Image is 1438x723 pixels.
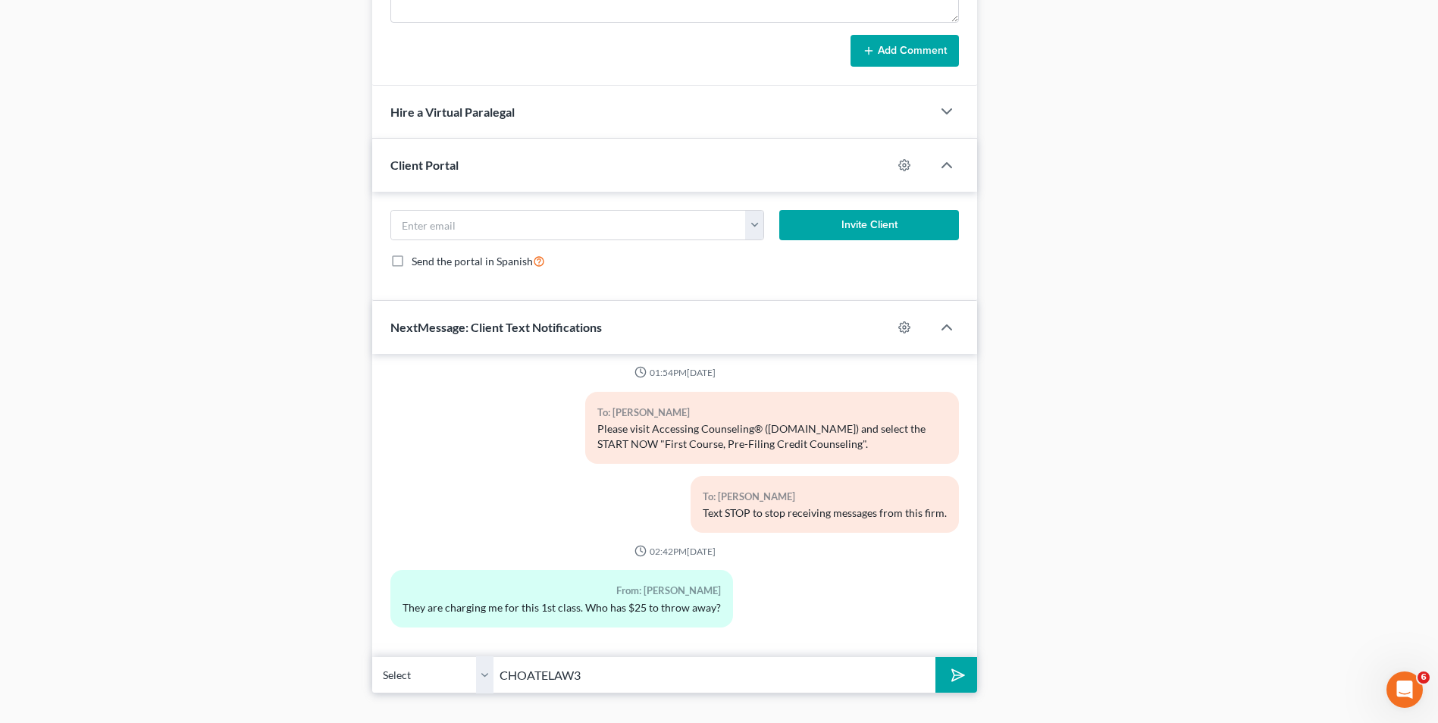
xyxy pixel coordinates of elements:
[403,600,721,615] div: They are charging me for this 1st class. Who has $25 to throw away?
[390,105,515,119] span: Hire a Virtual Paralegal
[403,582,721,599] div: From: [PERSON_NAME]
[493,656,935,693] input: Say something...
[779,210,959,240] button: Invite Client
[703,488,947,505] div: To: [PERSON_NAME]
[390,545,959,558] div: 02:42PM[DATE]
[597,421,947,452] div: Please visit Accessing Counseling® ([DOMAIN_NAME]) and select the START NOW "First Course, Pre-Fi...
[1386,671,1423,708] iframe: Intercom live chat
[390,366,959,379] div: 01:54PM[DATE]
[1418,671,1430,684] span: 6
[703,505,947,521] div: Text STOP to stop receiving messages from this firm.
[390,158,459,172] span: Client Portal
[597,404,947,421] div: To: [PERSON_NAME]
[851,35,959,67] button: Add Comment
[391,211,745,239] input: Enter email
[390,320,602,334] span: NextMessage: Client Text Notifications
[412,255,533,268] span: Send the portal in Spanish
